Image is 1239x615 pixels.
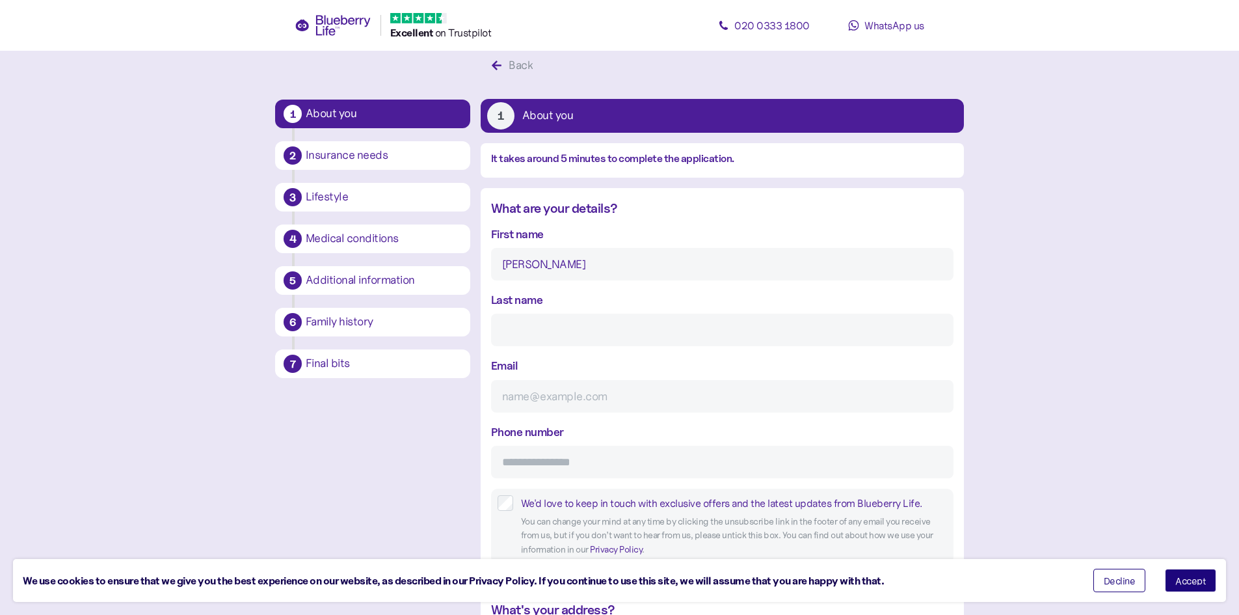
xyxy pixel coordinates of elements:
input: name@example.com [491,380,953,413]
label: Email [491,357,518,374]
button: 4Medical conditions [275,225,470,253]
div: Lifestyle [306,191,462,203]
div: 1 [284,105,302,123]
a: WhatsApp us [828,12,945,38]
div: 7 [284,355,302,373]
div: Final bits [306,358,462,370]
div: 2 [284,146,302,165]
div: About you [306,108,462,120]
div: Medical conditions [306,233,462,245]
div: 3 [284,188,302,206]
button: 1About you [275,100,470,128]
label: Last name [491,291,543,308]
div: 5 [284,271,302,290]
label: First name [491,225,544,243]
div: We use cookies to ensure that we give you the best experience on our website, as described in our... [23,573,1074,589]
div: It takes around 5 minutes to complete the application. [491,151,953,167]
button: 1About you [481,99,964,133]
button: 7Final bits [275,349,470,378]
div: 4 [284,230,302,248]
button: Accept cookies [1165,569,1216,592]
div: Insurance needs [306,150,462,161]
a: Privacy Policy [590,543,642,555]
div: Back [509,57,533,74]
button: Decline cookies [1093,569,1146,592]
div: Family history [306,316,462,328]
a: 020 0333 1800 [706,12,823,38]
div: 6 [284,313,302,331]
button: 5Additional information [275,266,470,295]
button: 6Family history [275,308,470,336]
span: Accept [1175,576,1206,585]
span: WhatsApp us [864,19,924,32]
div: 1 [487,102,514,130]
span: Decline [1104,576,1136,585]
span: Excellent ️ [390,26,435,39]
label: Phone number [491,423,564,441]
div: What are your details? [491,198,953,219]
div: You can change your mind at any time by clicking the unsubscribe link in the footer of any email ... [521,515,947,557]
div: We'd love to keep in touch with exclusive offers and the latest updates from Blueberry Life. [521,495,947,512]
div: About you [522,110,574,122]
div: Additional information [306,275,462,286]
button: 3Lifestyle [275,183,470,212]
span: 020 0333 1800 [734,19,810,32]
button: Back [481,52,548,79]
button: 2Insurance needs [275,141,470,170]
span: on Trustpilot [435,26,492,39]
